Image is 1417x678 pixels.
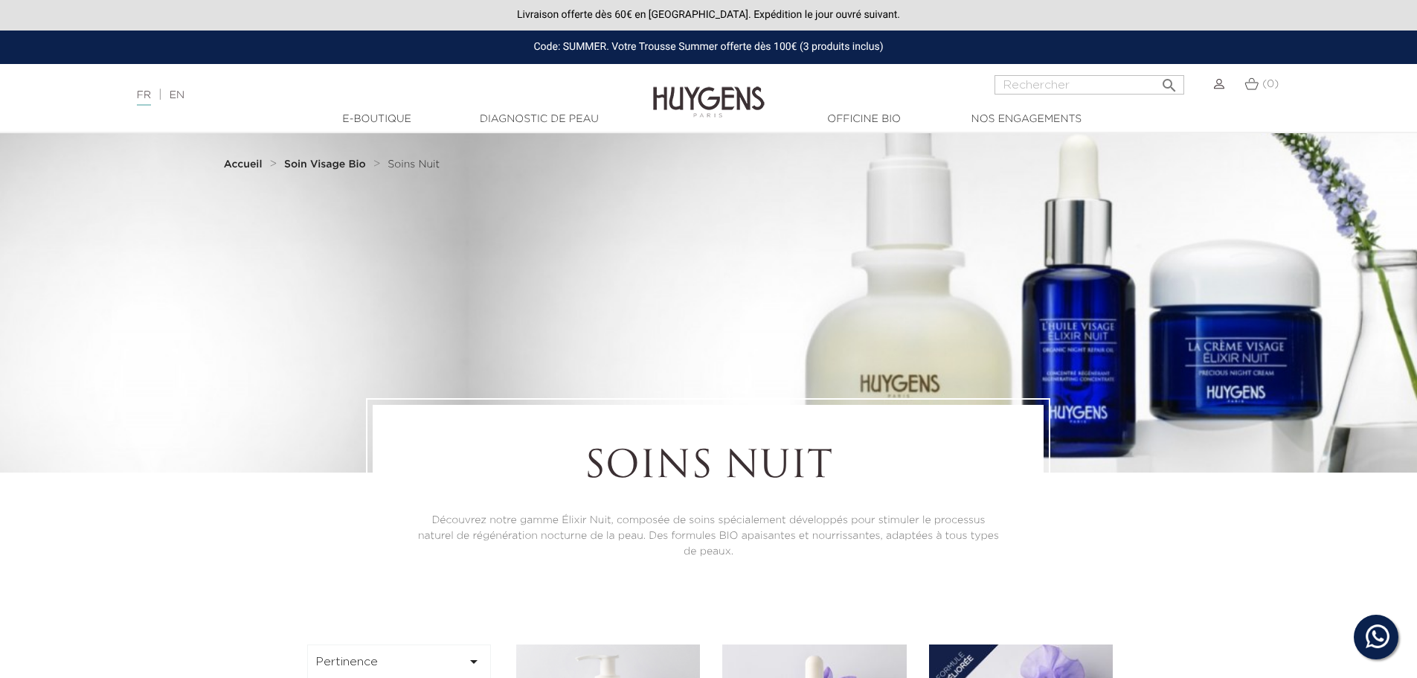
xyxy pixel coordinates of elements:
i:  [1160,72,1178,90]
a: Soins Nuit [388,159,440,170]
img: Huygens [653,63,765,120]
a: EN [170,90,184,100]
button:  [1156,71,1183,91]
a: Accueil [224,159,266,170]
p: Découvrez notre gamme Élixir Nuit, composée de soins spécialement développés pour stimuler le pro... [414,513,1003,560]
strong: Soin Visage Bio [284,159,366,170]
span: Soins Nuit [388,159,440,170]
i:  [465,653,483,671]
input: Rechercher [995,75,1184,95]
strong: Accueil [224,159,263,170]
a: Nos engagements [952,112,1101,127]
a: FR [137,90,151,106]
div: | [129,86,579,104]
h1: Soins Nuit [414,446,1003,490]
a: Officine Bio [790,112,939,127]
a: Soin Visage Bio [284,159,370,170]
a: E-Boutique [303,112,452,127]
a: Diagnostic de peau [465,112,614,127]
span: (0) [1262,79,1279,89]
